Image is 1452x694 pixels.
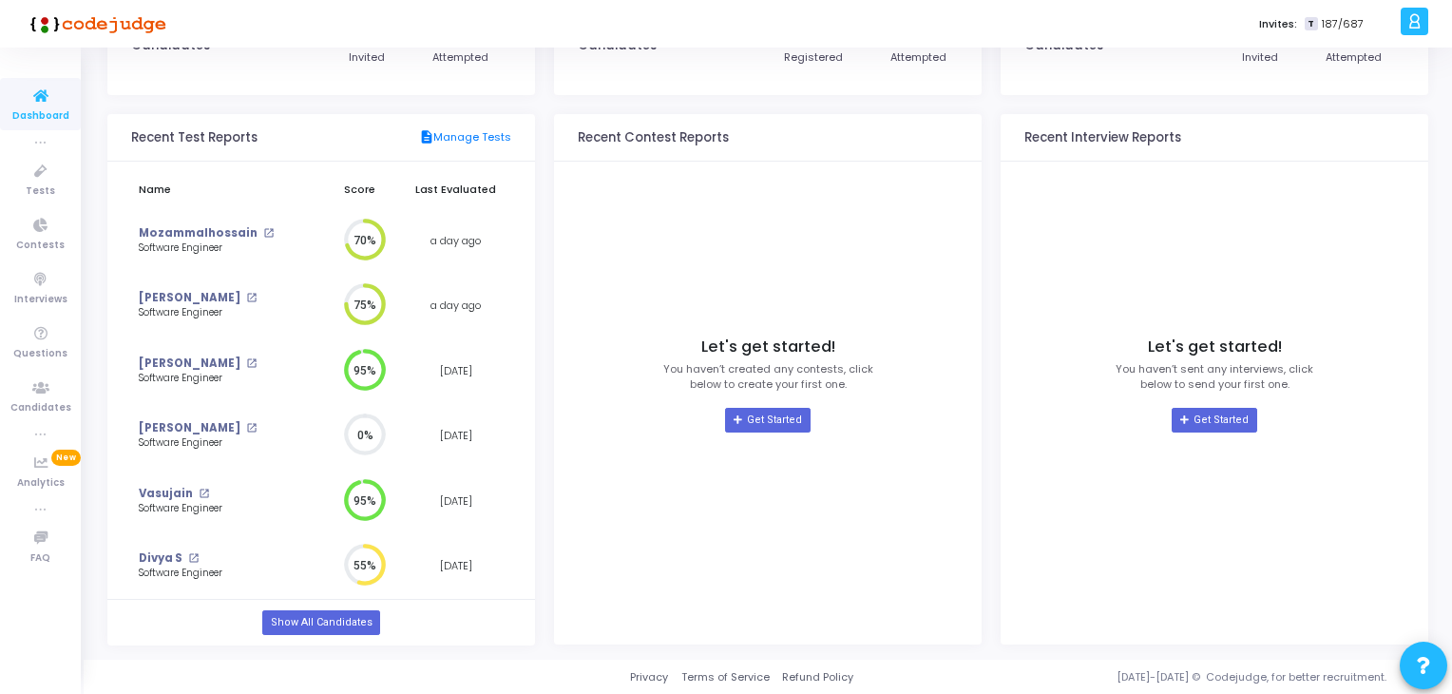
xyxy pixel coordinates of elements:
mat-icon: open_in_new [199,489,209,499]
div: Software Engineer [139,306,286,320]
mat-icon: open_in_new [188,553,199,564]
a: Vasujain [139,486,193,502]
a: Privacy [630,669,668,685]
mat-icon: open_in_new [246,423,257,434]
td: a day ago [401,273,511,338]
span: Dashboard [12,108,69,125]
div: Invited [1242,49,1278,66]
p: You haven’t sent any interviews, click below to send your first one. [1116,361,1313,393]
span: Candidates [10,400,71,416]
h3: Candidates [131,38,210,53]
mat-icon: open_in_new [246,293,257,303]
div: Software Engineer [139,372,286,386]
span: Analytics [17,475,65,492]
a: Show All Candidates [262,610,379,635]
td: a day ago [401,208,511,274]
span: Questions [13,346,67,362]
img: logo [24,5,166,43]
span: Tests [26,183,55,200]
td: [DATE] [401,403,511,469]
span: 187/687 [1322,16,1364,32]
mat-icon: description [419,129,433,146]
mat-icon: open_in_new [246,358,257,369]
mat-icon: open_in_new [263,228,274,239]
div: Software Engineer [139,502,286,516]
div: Software Engineer [139,436,286,451]
a: Terms of Service [681,669,770,685]
a: [PERSON_NAME] [139,420,240,436]
div: Attempted [1326,49,1382,66]
span: T [1305,17,1317,31]
a: Manage Tests [419,129,511,146]
div: Software Engineer [139,567,286,581]
th: Last Evaluated [401,171,511,208]
h4: Let's get started! [701,337,835,357]
div: Attempted [890,49,946,66]
a: [PERSON_NAME] [139,356,240,372]
div: Software Engineer [139,241,286,256]
span: Interviews [14,292,67,308]
h3: Candidates [578,38,657,53]
th: Score [318,171,401,208]
a: Get Started [1172,408,1256,433]
a: Refund Policy [782,669,853,685]
h3: Recent Test Reports [131,130,258,145]
td: [DATE] [401,338,511,404]
a: [PERSON_NAME] [139,290,240,306]
div: Attempted [432,49,488,66]
span: FAQ [30,550,50,567]
a: Get Started [725,408,810,433]
p: You haven’t created any contests, click below to create your first one. [663,361,873,393]
div: Registered [784,49,843,66]
td: [DATE] [401,469,511,534]
a: Mozammalhossain [139,225,258,241]
h3: Recent Interview Reports [1024,130,1181,145]
label: Invites: [1259,16,1297,32]
th: Name [131,171,318,208]
span: Contests [16,238,65,254]
a: Divya S [139,550,182,567]
h3: Candidates [1024,38,1103,53]
h3: Recent Contest Reports [578,130,729,145]
h4: Let's get started! [1148,337,1282,357]
span: New [51,450,81,466]
td: [DATE] [401,533,511,599]
div: [DATE]-[DATE] © Codejudge, for better recruitment. [853,669,1428,685]
div: Invited [349,49,385,66]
